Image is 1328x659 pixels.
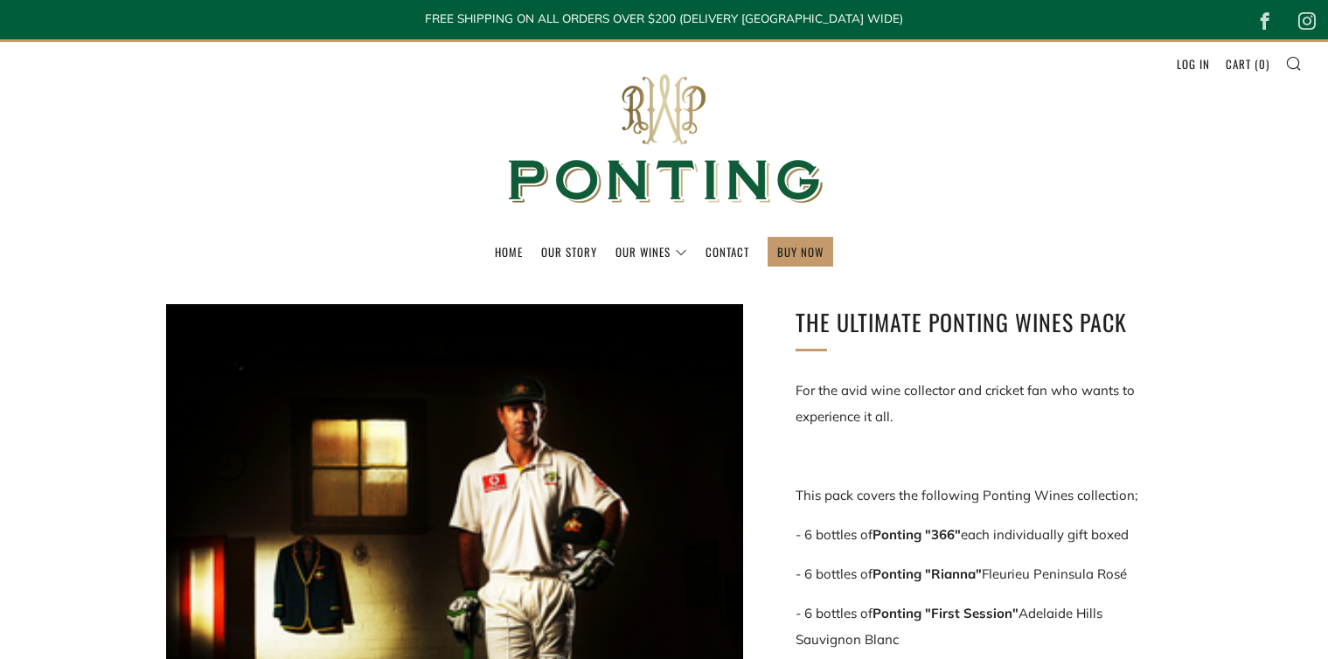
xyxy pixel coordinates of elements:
p: For the avid wine collector and cricket fan who wants to experience it all. [796,378,1163,430]
span: 0 [1259,55,1266,73]
p: - 6 bottles of each individually gift boxed [796,522,1163,548]
strong: Ponting "366" [873,526,961,543]
a: Our Story [541,238,597,266]
a: Home [495,238,523,266]
h1: The Ultimate Ponting Wines Pack [796,304,1163,341]
strong: Ponting "First Session" [873,605,1019,621]
a: Our Wines [615,238,687,266]
p: - 6 bottles of Fleurieu Peninsula Rosé [796,561,1163,587]
a: Cart (0) [1226,50,1269,78]
a: BUY NOW [777,238,824,266]
p: - 6 bottles of Adelaide Hills Sauvignon Blanc [796,600,1163,653]
a: Log in [1177,50,1210,78]
strong: Ponting "Rianna" [873,565,982,582]
img: Ponting Wines [490,42,839,237]
p: This pack covers the following Ponting Wines collection; [796,482,1163,509]
a: Contact [706,238,749,266]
